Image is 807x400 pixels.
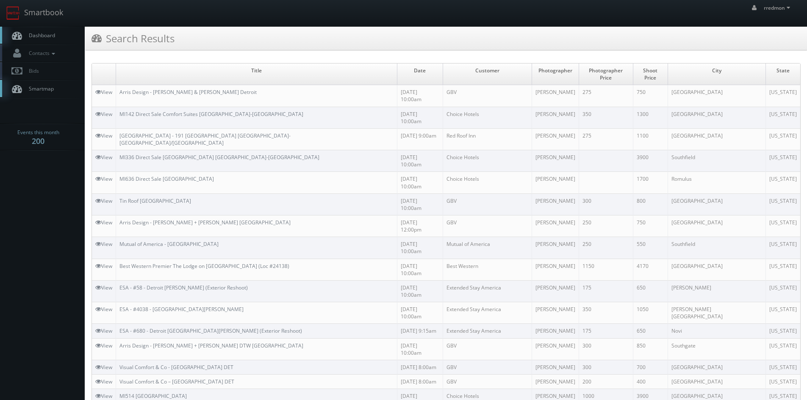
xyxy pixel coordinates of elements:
[633,302,668,324] td: 1050
[119,219,291,226] a: Arris Design - [PERSON_NAME] + [PERSON_NAME] [GEOGRAPHIC_DATA]
[579,280,633,302] td: 175
[579,360,633,374] td: 300
[443,215,532,237] td: GBV
[95,197,112,204] a: View
[443,107,532,128] td: Choice Hotels
[25,67,39,74] span: Bids
[443,172,532,193] td: Choice Hotels
[765,338,800,360] td: [US_STATE]
[633,259,668,280] td: 4170
[6,6,20,20] img: smartbook-logo.png
[397,280,443,302] td: [DATE] 10:00am
[668,172,765,193] td: Romulus
[668,128,765,150] td: [GEOGRAPHIC_DATA]
[668,360,765,374] td: [GEOGRAPHIC_DATA]
[579,85,633,107] td: 275
[765,85,800,107] td: [US_STATE]
[633,85,668,107] td: 750
[668,193,765,215] td: [GEOGRAPHIC_DATA]
[633,150,668,172] td: 3900
[532,150,579,172] td: [PERSON_NAME]
[397,324,443,338] td: [DATE] 9:15am
[633,193,668,215] td: 800
[95,262,112,270] a: View
[119,88,257,96] a: Arris Design - [PERSON_NAME] & [PERSON_NAME] Detroit
[668,215,765,237] td: [GEOGRAPHIC_DATA]
[532,128,579,150] td: [PERSON_NAME]
[765,193,800,215] td: [US_STATE]
[397,193,443,215] td: [DATE] 10:00am
[579,128,633,150] td: 275
[532,338,579,360] td: [PERSON_NAME]
[95,240,112,248] a: View
[397,215,443,237] td: [DATE] 12:00pm
[633,374,668,389] td: 400
[765,360,800,374] td: [US_STATE]
[633,172,668,193] td: 1700
[579,302,633,324] td: 350
[397,107,443,128] td: [DATE] 10:00am
[532,374,579,389] td: [PERSON_NAME]
[397,150,443,172] td: [DATE] 10:00am
[92,31,175,46] h3: Search Results
[17,128,59,137] span: Events this month
[443,280,532,302] td: Extended Stay America
[532,302,579,324] td: [PERSON_NAME]
[668,280,765,302] td: [PERSON_NAME]
[764,4,793,11] span: rredmon
[95,219,112,226] a: View
[579,63,633,85] td: Photographer Price
[765,324,800,338] td: [US_STATE]
[532,63,579,85] td: Photographer
[119,175,214,182] a: MI636 Direct Sale [GEOGRAPHIC_DATA]
[532,215,579,237] td: [PERSON_NAME]
[633,63,668,85] td: Shoot Price
[397,302,443,324] td: [DATE] 10:00am
[119,197,191,204] a: Tin Roof [GEOGRAPHIC_DATA]
[443,63,532,85] td: Customer
[397,360,443,374] td: [DATE] 8:00am
[532,360,579,374] td: [PERSON_NAME]
[668,107,765,128] td: [GEOGRAPHIC_DATA]
[397,172,443,193] td: [DATE] 10:00am
[765,237,800,259] td: [US_STATE]
[119,342,303,349] a: Arris Design - [PERSON_NAME] + [PERSON_NAME] DTW [GEOGRAPHIC_DATA]
[443,374,532,389] td: GBV
[633,360,668,374] td: 700
[633,324,668,338] td: 650
[579,259,633,280] td: 1150
[633,338,668,360] td: 850
[765,107,800,128] td: [US_STATE]
[95,364,112,371] a: View
[532,107,579,128] td: [PERSON_NAME]
[443,128,532,150] td: Red Roof Inn
[397,63,443,85] td: Date
[25,50,57,57] span: Contacts
[95,154,112,161] a: View
[633,280,668,302] td: 650
[25,32,55,39] span: Dashboard
[532,324,579,338] td: [PERSON_NAME]
[95,342,112,349] a: View
[443,324,532,338] td: Extended Stay America
[443,193,532,215] td: GBV
[443,85,532,107] td: GBV
[119,132,291,146] a: [GEOGRAPHIC_DATA] - 191 [GEOGRAPHIC_DATA] [GEOGRAPHIC_DATA]-[GEOGRAPHIC_DATA]/[GEOGRAPHIC_DATA]
[32,136,44,146] strong: 200
[119,364,233,371] a: Visual Comfort & Co - [GEOGRAPHIC_DATA] DET
[443,237,532,259] td: Mutual of America
[532,237,579,259] td: [PERSON_NAME]
[579,338,633,360] td: 300
[95,132,112,139] a: View
[668,374,765,389] td: [GEOGRAPHIC_DATA]
[765,374,800,389] td: [US_STATE]
[443,360,532,374] td: GBV
[765,128,800,150] td: [US_STATE]
[119,240,219,248] a: Mutual of America - [GEOGRAPHIC_DATA]
[397,338,443,360] td: [DATE] 10:00am
[765,172,800,193] td: [US_STATE]
[397,128,443,150] td: [DATE] 9:00am
[579,193,633,215] td: 300
[668,237,765,259] td: Southfield
[668,63,765,85] td: City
